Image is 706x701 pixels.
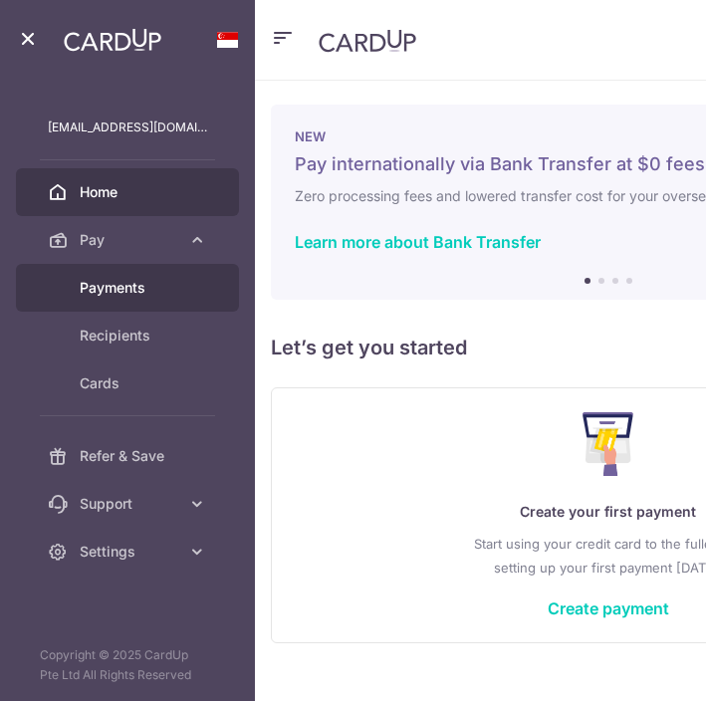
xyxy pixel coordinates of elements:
[80,542,179,562] span: Settings
[80,230,179,250] span: Pay
[295,232,541,252] a: Learn more about Bank Transfer
[80,326,207,346] span: Recipients
[16,645,239,685] p: Copyright © 2025 CardUp Pte Ltd All Rights Reserved
[80,278,207,298] span: Payments
[16,528,239,576] a: Settings
[583,412,633,476] img: Make Payment
[16,480,239,528] a: Support
[16,264,239,312] a: Payments
[48,117,207,137] p: [EMAIL_ADDRESS][DOMAIN_NAME]
[16,432,239,480] a: Refer & Save
[80,373,207,393] span: Cards
[64,28,161,52] img: CardUp
[80,446,207,466] span: Refer & Save
[548,598,669,618] a: Create payment
[319,29,416,53] img: CardUp
[16,216,239,264] a: Pay
[16,168,239,216] a: Home
[16,312,239,359] a: Recipients
[16,359,239,407] a: Cards
[80,182,207,202] span: Home
[80,494,179,514] span: Support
